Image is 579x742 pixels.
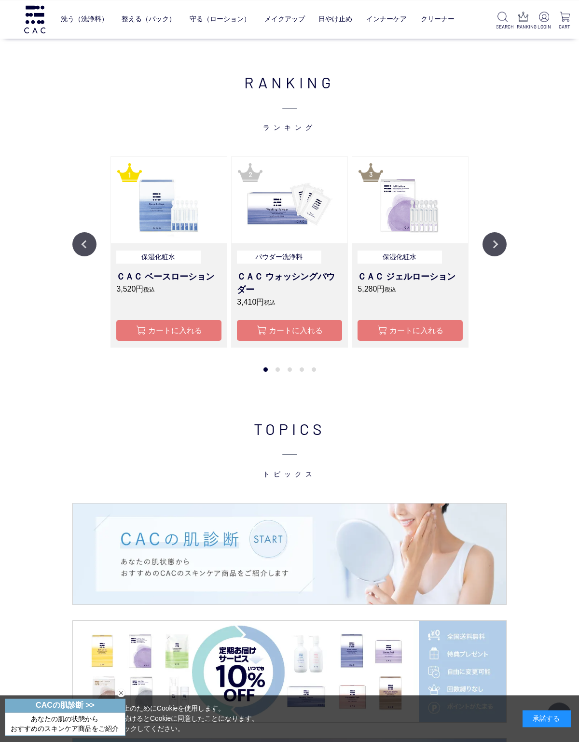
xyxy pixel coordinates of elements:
[385,286,396,293] span: 税込
[517,12,530,30] a: RANKING
[72,417,507,479] h2: TOPICS
[72,70,507,132] h2: RANKING
[318,8,352,30] a: 日やけ止め
[538,12,551,30] a: LOGIN
[72,440,507,479] span: トピックス
[263,367,268,372] button: 1 of 2
[23,5,47,33] img: logo
[116,251,200,264] p: 保湿化粧水
[73,504,506,605] img: 肌診断
[358,320,463,341] button: カートに入れる
[496,12,509,30] a: SEARCH
[366,8,407,30] a: インナーケア
[237,251,321,264] p: パウダー洗浄料
[237,251,342,308] a: パウダー洗浄料 ＣＡＣ ウォッシングパウダー 3,410円税込
[73,621,506,722] a: 定期便サービス定期便サービス
[300,367,304,372] button: 4 of 2
[421,8,455,30] a: クリーナー
[288,367,292,372] button: 3 of 2
[122,8,176,30] a: 整える（パック）
[116,320,221,341] button: カートに入れる
[482,232,507,256] button: Next
[72,232,96,256] button: Previous
[116,283,221,295] p: 3,520円
[55,725,104,732] a: Cookieポリシー
[358,251,441,264] p: 保湿化粧水
[111,157,227,243] img: ＣＡＣ ベースローション
[352,157,468,243] img: ＣＡＣジェルローション loading=
[264,299,276,306] span: 税込
[237,270,342,296] h3: ＣＡＣ ウォッシングパウダー
[312,367,316,372] button: 5 of 2
[276,367,280,372] button: 2 of 2
[72,94,507,132] span: ランキング
[116,270,221,283] h3: ＣＡＣ ベースローション
[237,320,342,341] button: カートに入れる
[237,296,342,308] p: 3,410円
[116,251,221,308] a: 保湿化粧水 ＣＡＣ ベースローション 3,520円税込
[358,283,463,295] p: 5,280円
[517,23,530,30] p: RANKING
[523,710,571,727] div: 承諾する
[358,270,463,283] h3: ＣＡＣ ジェルローション
[8,703,259,734] div: 当サイトでは、お客様へのサービス向上のためにCookieを使用します。 「承諾する」をクリックするか閲覧を続けるとCookieに同意したことになります。 詳細はこちらの をクリックしてください。
[264,8,305,30] a: メイクアップ
[190,8,250,30] a: 守る（ローション）
[73,504,506,605] a: 肌診断肌診断
[558,23,571,30] p: CART
[496,23,509,30] p: SEARCH
[143,286,155,293] span: 税込
[232,157,347,243] img: ＣＡＣウォッシングパウダー
[73,621,506,722] img: 定期便サービス
[538,23,551,30] p: LOGIN
[61,8,108,30] a: 洗う（洗浄料）
[558,12,571,30] a: CART
[358,251,463,308] a: 保湿化粧水 ＣＡＣ ジェルローション 5,280円税込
